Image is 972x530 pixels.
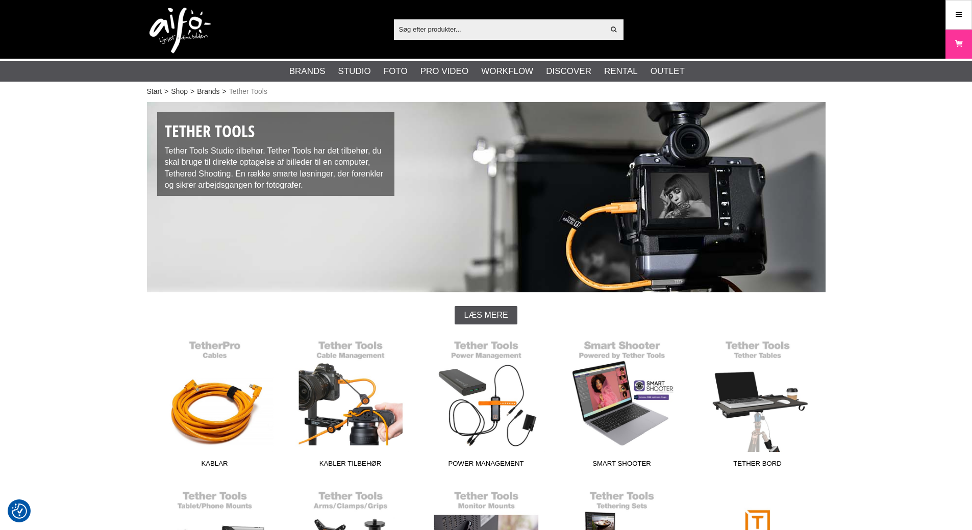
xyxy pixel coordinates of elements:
[604,65,638,78] a: Rental
[289,65,326,78] a: Brands
[147,102,826,292] img: Tether Tools Studio tilbehør
[197,86,219,97] a: Brands
[338,65,371,78] a: Studio
[554,335,690,472] a: Smart Shooter
[384,65,408,78] a: Foto
[394,21,605,37] input: Søg efter produkter...
[164,86,168,97] span: >
[690,459,826,472] span: Tether Bord
[546,65,591,78] a: Discover
[149,8,211,54] img: logo.png
[283,459,418,472] span: Kabler Tilbehør
[147,335,283,472] a: Kablar
[690,335,826,472] a: Tether Bord
[651,65,685,78] a: Outlet
[147,86,162,97] a: Start
[12,503,27,519] img: Revisit consent button
[554,459,690,472] span: Smart Shooter
[147,459,283,472] span: Kablar
[481,65,533,78] a: Workflow
[165,120,387,143] h1: Tether Tools
[418,459,554,472] span: Power Management
[420,65,468,78] a: Pro Video
[229,86,267,97] span: Tether Tools
[190,86,194,97] span: >
[464,311,508,320] span: Læs mere
[222,86,227,97] span: >
[12,502,27,520] button: Samtykkepræferencer
[157,112,395,196] div: Tether Tools Studio tilbehør. Tether Tools har det tilbehør, du skal bruge til direkte optagelse ...
[171,86,188,97] a: Shop
[283,335,418,472] a: Kabler Tilbehør
[418,335,554,472] a: Power Management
